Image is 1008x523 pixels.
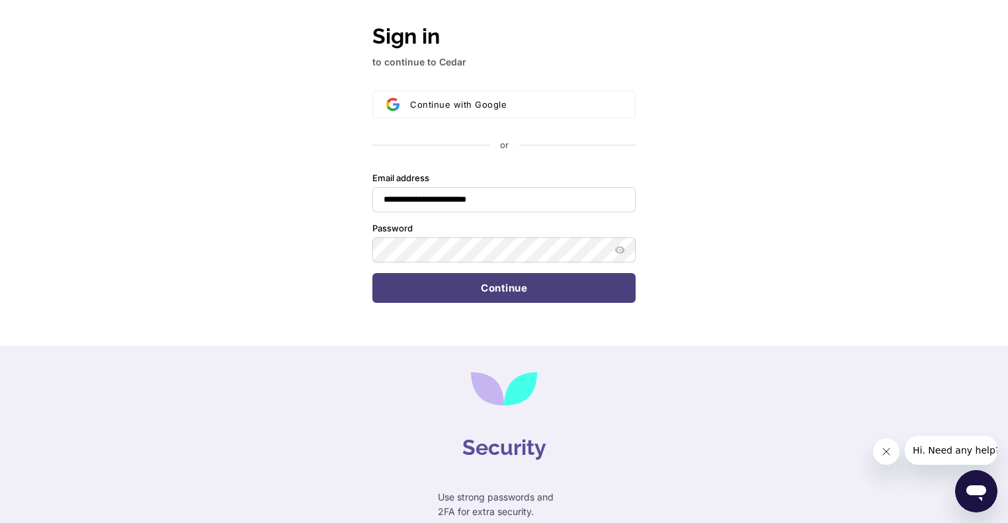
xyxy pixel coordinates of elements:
h4: Security [462,432,546,463]
button: Show password [612,242,628,258]
p: to continue to Cedar [372,55,636,69]
label: Password [372,223,413,235]
img: Sign in with Google [386,98,399,111]
span: Hi. Need any help? [8,9,95,20]
span: Continue with Google [410,99,507,110]
h1: Sign in [372,20,636,52]
button: Sign in with GoogleContinue with Google [372,91,636,118]
p: or [500,140,509,151]
p: Use strong passwords and 2FA for extra security. [438,490,570,519]
iframe: Close message [873,438,900,465]
iframe: Message from company [905,436,997,465]
button: Continue [372,273,636,303]
iframe: Button to launch messaging window [955,470,997,512]
label: Email address [372,173,429,184]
